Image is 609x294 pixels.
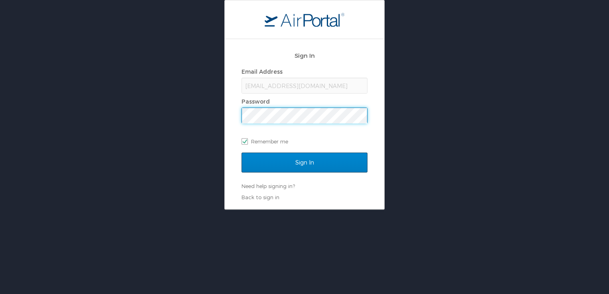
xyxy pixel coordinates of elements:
a: Back to sign in [242,194,279,200]
img: logo [265,12,344,27]
label: Remember me [242,135,367,147]
input: Sign In [242,153,367,172]
a: Need help signing in? [242,183,295,189]
label: Password [242,98,270,105]
label: Email Address [242,68,283,75]
h2: Sign In [242,51,367,60]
